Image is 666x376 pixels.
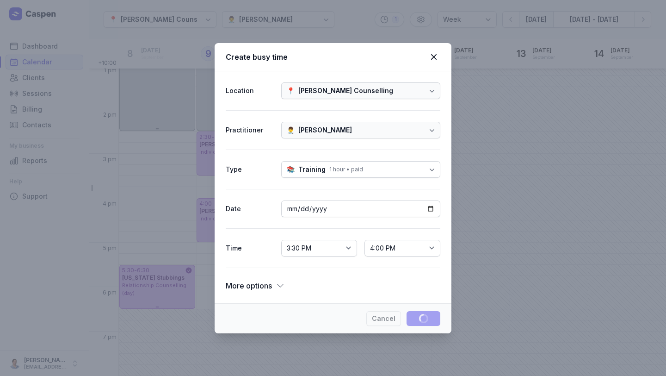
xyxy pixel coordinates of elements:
[287,125,295,136] div: 👨‍⚕️
[226,85,274,96] div: Location
[226,164,274,175] div: Type
[329,166,363,173] div: 1 hour • paid
[372,313,395,324] span: Cancel
[226,203,274,214] div: Date
[298,164,326,175] div: Training
[287,164,295,175] div: 📚
[298,85,393,96] div: [PERSON_NAME] Counselling
[226,279,272,292] span: More options
[287,85,295,96] div: 📍
[226,125,274,136] div: Practitioner
[226,51,427,63] div: Create busy time
[298,125,352,136] div: [PERSON_NAME]
[366,311,401,326] button: Cancel
[281,201,440,217] input: Date
[226,243,274,254] div: Time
